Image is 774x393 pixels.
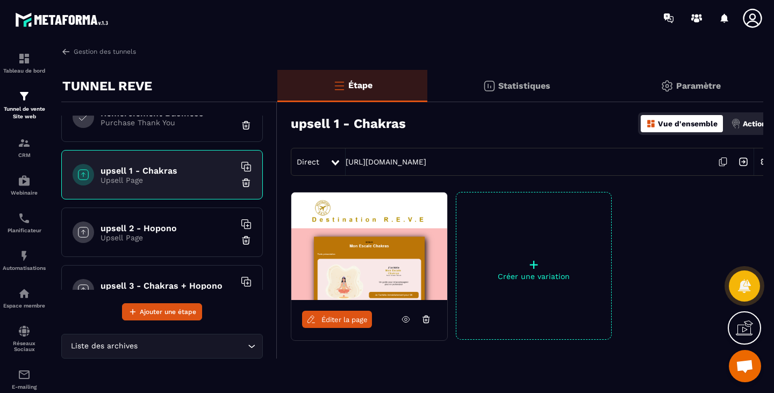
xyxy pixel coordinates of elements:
[101,166,235,176] h6: upsell 1 - Chakras
[3,204,46,241] a: schedulerschedulerPlanificateur
[291,192,447,300] img: image
[3,152,46,158] p: CRM
[297,158,319,166] span: Direct
[3,82,46,128] a: formationformationTunnel de vente Site web
[101,223,235,233] h6: upsell 2 - Hopono
[15,10,112,30] img: logo
[68,340,140,352] span: Liste des archives
[646,119,656,128] img: dashboard-orange.40269519.svg
[498,81,550,91] p: Statistiques
[101,176,235,184] p: Upsell Page
[291,116,406,131] h3: upsell 1 - Chakras
[3,241,46,279] a: automationsautomationsAutomatisations
[62,75,152,97] p: TUNNEL REVE
[3,227,46,233] p: Planificateur
[18,90,31,103] img: formation
[18,52,31,65] img: formation
[743,119,770,128] p: Actions
[661,80,673,92] img: setting-gr.5f69749f.svg
[3,105,46,120] p: Tunnel de vente Site web
[3,265,46,271] p: Automatisations
[241,120,252,131] img: trash
[18,287,31,300] img: automations
[18,212,31,225] img: scheduler
[101,233,235,242] p: Upsell Page
[18,174,31,187] img: automations
[3,384,46,390] p: E-mailing
[348,80,372,90] p: Étape
[333,79,346,92] img: bars-o.4a397970.svg
[3,303,46,309] p: Espace membre
[302,311,372,328] a: Éditer la page
[3,340,46,352] p: Réseaux Sociaux
[101,118,235,127] p: Purchase Thank You
[241,177,252,188] img: trash
[456,257,611,272] p: +
[140,306,196,317] span: Ajouter une étape
[3,68,46,74] p: Tableau de bord
[731,119,741,128] img: actions.d6e523a2.png
[3,166,46,204] a: automationsautomationsWebinaire
[18,325,31,338] img: social-network
[3,317,46,360] a: social-networksocial-networkRéseaux Sociaux
[61,47,71,56] img: arrow
[3,279,46,317] a: automationsautomationsEspace membre
[729,350,761,382] div: Ouvrir le chat
[18,368,31,381] img: email
[3,44,46,82] a: formationformationTableau de bord
[676,81,721,91] p: Paramètre
[3,128,46,166] a: formationformationCRM
[122,303,202,320] button: Ajouter une étape
[733,152,754,172] img: arrow-next.bcc2205e.svg
[61,47,136,56] a: Gestion des tunnels
[321,316,368,324] span: Éditer la page
[346,158,426,166] a: [URL][DOMAIN_NAME]
[18,137,31,149] img: formation
[3,190,46,196] p: Webinaire
[456,272,611,281] p: Créer une variation
[101,281,235,291] h6: upsell 3 - Chakras + Hopono
[483,80,496,92] img: stats.20deebd0.svg
[61,334,263,359] div: Search for option
[18,249,31,262] img: automations
[140,340,245,352] input: Search for option
[241,235,252,246] img: trash
[658,119,718,128] p: Vue d'ensemble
